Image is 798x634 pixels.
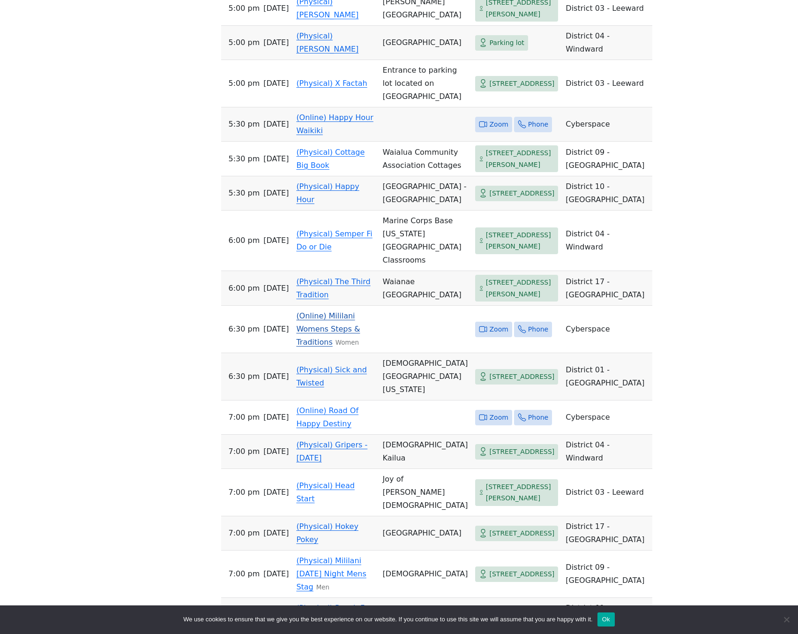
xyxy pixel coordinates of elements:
[562,107,652,142] td: Cyberspace
[229,445,260,458] span: 7:00 PM
[336,339,359,346] small: Women
[296,31,358,53] a: (Physical) [PERSON_NAME]
[296,440,367,462] a: (Physical) Gripers - [DATE]
[562,176,652,211] td: District 10 - [GEOGRAPHIC_DATA]
[296,113,373,135] a: (Online) Happy Hour Waikiki
[229,187,260,200] span: 5:30 PM
[229,411,260,424] span: 7:00 PM
[489,371,554,383] span: [STREET_ADDRESS]
[782,615,791,624] span: No
[183,615,592,624] span: We use cookies to ensure that we give you the best experience on our website. If you continue to ...
[296,229,372,251] a: (Physical) Semper Fi Do or Die
[562,271,652,306] td: District 17 - [GEOGRAPHIC_DATA]
[296,365,367,387] a: (Physical) Sick and Twisted
[486,147,555,170] span: [STREET_ADDRESS][PERSON_NAME]
[263,323,289,336] span: [DATE]
[296,481,355,503] a: (Physical) Head Start
[562,142,652,176] td: District 09 - [GEOGRAPHIC_DATA]
[528,119,548,130] span: Phone
[229,118,260,131] span: 5:30 PM
[229,282,260,295] span: 6:00 PM
[379,469,472,516] td: Joy of [PERSON_NAME][DEMOGRAPHIC_DATA]
[229,486,260,499] span: 7:00 PM
[486,277,555,300] span: [STREET_ADDRESS][PERSON_NAME]
[316,584,329,591] small: Men
[229,77,260,90] span: 5:00 PM
[263,486,289,499] span: [DATE]
[486,229,555,252] span: [STREET_ADDRESS][PERSON_NAME]
[296,406,358,428] a: (Online) Road Of Happy Destiny
[229,152,260,166] span: 5:30 PM
[263,411,289,424] span: [DATE]
[562,516,652,551] td: District 17 - [GEOGRAPHIC_DATA]
[528,412,548,423] span: Phone
[379,353,472,400] td: [DEMOGRAPHIC_DATA][GEOGRAPHIC_DATA][US_STATE]
[229,323,260,336] span: 6:30 PM
[263,152,289,166] span: [DATE]
[379,598,472,632] td: [DEMOGRAPHIC_DATA]
[562,435,652,469] td: District 04 - Windward
[562,353,652,400] td: District 01 - [GEOGRAPHIC_DATA]
[263,282,289,295] span: [DATE]
[562,551,652,598] td: District 09 - [GEOGRAPHIC_DATA]
[379,60,472,107] td: Entrance to parking lot located on [GEOGRAPHIC_DATA]
[263,118,289,131] span: [DATE]
[229,36,260,49] span: 5:00 PM
[229,2,260,15] span: 5:00 PM
[229,527,260,540] span: 7:00 PM
[489,119,508,130] span: Zoom
[597,612,615,626] button: Ok
[489,324,508,335] span: Zoom
[562,306,652,353] td: Cyberspace
[296,79,367,88] a: (Physical) X Factah
[229,234,260,247] span: 6:00 PM
[562,211,652,271] td: District 04 - Windward
[263,77,289,90] span: [DATE]
[379,176,472,211] td: [GEOGRAPHIC_DATA] - [GEOGRAPHIC_DATA]
[562,26,652,60] td: District 04 - Windward
[562,598,652,632] td: District 01 - [GEOGRAPHIC_DATA]
[296,522,358,544] a: (Physical) Hokey Pokey
[263,527,289,540] span: [DATE]
[489,188,554,199] span: [STREET_ADDRESS]
[486,481,555,504] span: [STREET_ADDRESS][PERSON_NAME]
[296,182,359,204] a: (Physical) Happy Hour
[263,36,289,49] span: [DATE]
[489,528,554,539] span: [STREET_ADDRESS]
[263,187,289,200] span: [DATE]
[562,60,652,107] td: District 03 - Leeward
[263,567,289,581] span: [DATE]
[379,551,472,598] td: [DEMOGRAPHIC_DATA]
[379,435,472,469] td: [DEMOGRAPHIC_DATA] Kailua
[489,37,524,49] span: Parking lot
[296,604,372,626] a: (Physical) Reach For The Stars
[296,277,370,299] a: (Physical) The Third Tradition
[296,311,360,347] a: (Online) Mililani Womens Steps & Traditions
[229,370,260,383] span: 6:30 PM
[379,271,472,306] td: Waianae [GEOGRAPHIC_DATA]
[489,412,508,423] span: Zoom
[379,516,472,551] td: [GEOGRAPHIC_DATA]
[263,234,289,247] span: [DATE]
[562,400,652,435] td: Cyberspace
[379,211,472,271] td: Marine Corps Base [US_STATE][GEOGRAPHIC_DATA] Classrooms
[263,2,289,15] span: [DATE]
[263,445,289,458] span: [DATE]
[562,469,652,516] td: District 03 - Leeward
[229,567,260,581] span: 7:00 PM
[296,556,366,591] a: (Physical) Mililani [DATE] Night Mens Stag
[489,78,554,90] span: [STREET_ADDRESS]
[379,26,472,60] td: [GEOGRAPHIC_DATA]
[296,148,365,170] a: (Physical) Cottage Big Book
[379,142,472,176] td: Waialua Community Association Cottages
[528,324,548,335] span: Phone
[489,568,554,580] span: [STREET_ADDRESS]
[263,370,289,383] span: [DATE]
[489,446,554,458] span: [STREET_ADDRESS]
